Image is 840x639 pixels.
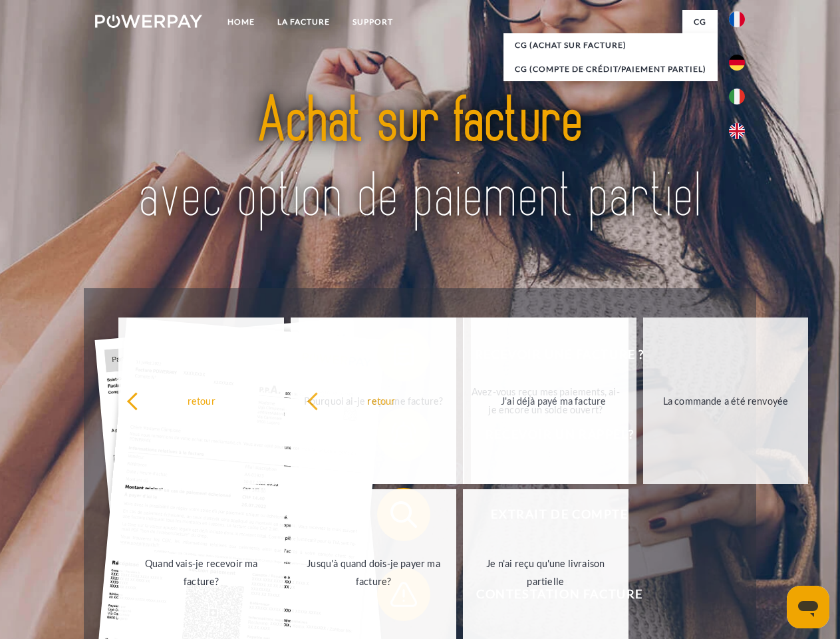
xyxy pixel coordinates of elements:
img: en [729,123,745,139]
div: Je n'ai reçu qu'une livraison partielle [471,554,621,590]
a: CG (achat sur facture) [503,33,718,57]
a: Home [216,10,266,34]
a: Support [341,10,404,34]
a: LA FACTURE [266,10,341,34]
div: retour [126,391,276,409]
img: title-powerpay_fr.svg [127,64,713,255]
img: logo-powerpay-white.svg [95,15,202,28]
iframe: Bouton de lancement de la fenêtre de messagerie [787,586,829,628]
div: La commande a été renvoyée [651,391,801,409]
img: fr [729,11,745,27]
div: Quand vais-je recevoir ma facture? [126,554,276,590]
a: CG [682,10,718,34]
div: J'ai déjà payé ma facture [479,391,629,409]
img: de [729,55,745,71]
a: CG (Compte de crédit/paiement partiel) [503,57,718,81]
div: retour [307,391,456,409]
div: Jusqu'à quand dois-je payer ma facture? [299,554,448,590]
img: it [729,89,745,105]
